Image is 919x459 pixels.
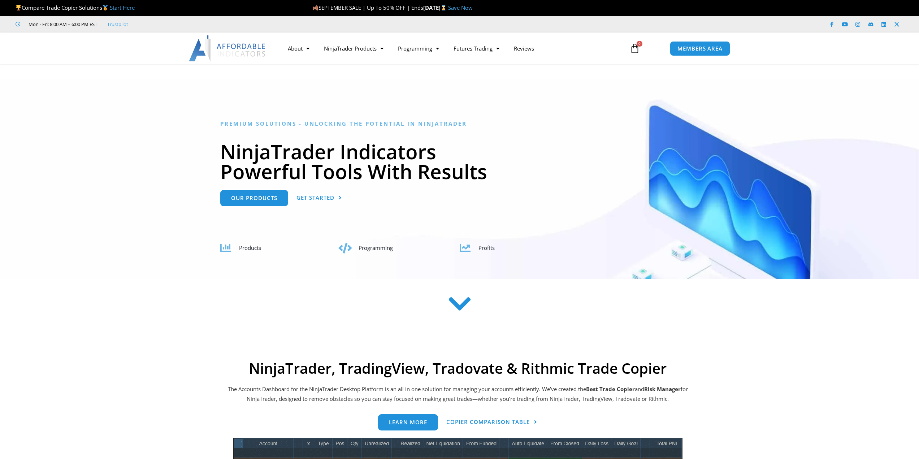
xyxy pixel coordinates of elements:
[389,420,427,425] span: Learn more
[317,40,391,57] a: NinjaTrader Products
[227,360,689,377] h2: NinjaTrader, TradingView, Tradovate & Rithmic Trade Copier
[637,41,642,47] span: 0
[110,4,135,11] a: Start Here
[313,5,318,10] img: 🍂
[507,40,541,57] a: Reviews
[446,419,530,425] span: Copier Comparison Table
[478,244,495,251] span: Profits
[281,40,317,57] a: About
[677,46,723,51] span: MEMBERS AREA
[312,4,423,11] span: SEPTEMBER SALE | Up To 50% OFF | Ends
[359,244,393,251] span: Programming
[644,385,681,393] strong: Risk Manager
[27,20,97,29] span: Mon - Fri: 8:00 AM – 6:00 PM EST
[220,142,699,181] h1: NinjaTrader Indicators Powerful Tools With Results
[107,20,128,29] a: Trustpilot
[391,40,446,57] a: Programming
[220,190,288,206] a: Our Products
[586,385,635,393] b: Best Trade Copier
[227,384,689,404] p: The Accounts Dashboard for the NinjaTrader Desktop Platform is an all in one solution for managin...
[16,5,21,10] img: 🏆
[296,195,334,200] span: Get Started
[239,244,261,251] span: Products
[16,4,135,11] span: Compare Trade Copier Solutions
[220,120,699,127] h6: Premium Solutions - Unlocking the Potential in NinjaTrader
[446,40,507,57] a: Futures Trading
[296,190,342,206] a: Get Started
[441,5,446,10] img: ⌛
[448,4,473,11] a: Save Now
[281,40,621,57] nav: Menu
[619,38,651,59] a: 0
[670,41,730,56] a: MEMBERS AREA
[378,414,438,430] a: Learn more
[446,414,537,430] a: Copier Comparison Table
[423,4,448,11] strong: [DATE]
[189,35,266,61] img: LogoAI | Affordable Indicators – NinjaTrader
[231,195,277,201] span: Our Products
[103,5,108,10] img: 🥇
